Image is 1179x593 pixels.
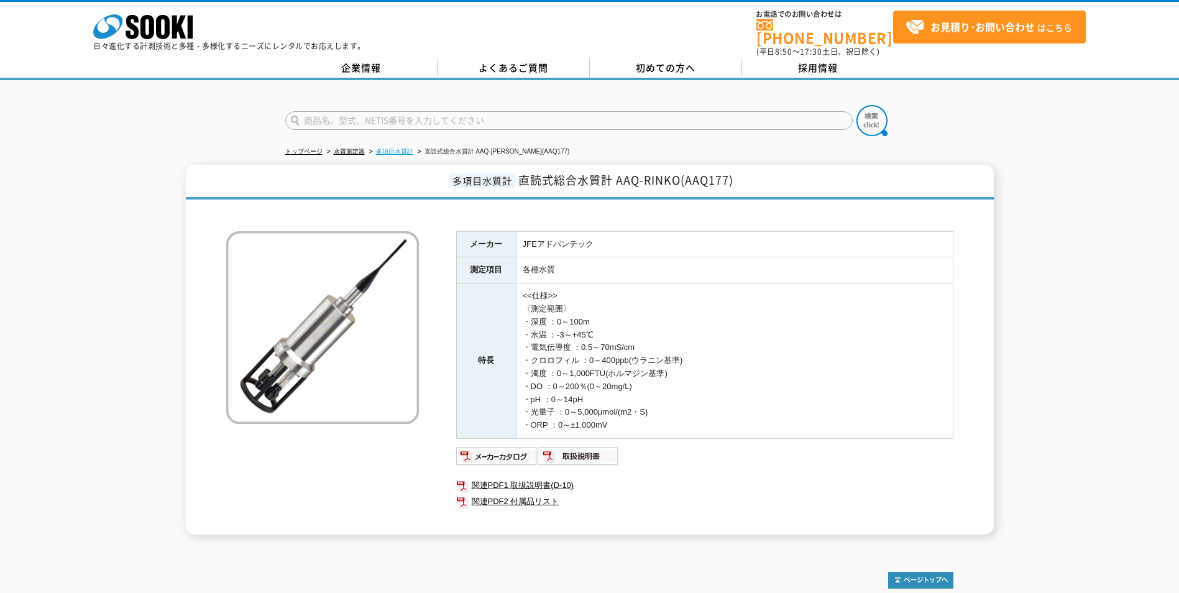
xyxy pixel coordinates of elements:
[893,11,1086,44] a: お見積り･お問い合わせはこちら
[456,494,953,510] a: 関連PDF2 付属品リスト
[415,145,570,159] li: 直読式総合水質計 AAQ-[PERSON_NAME](AAQ177)
[449,173,515,188] span: 多項目水質計
[376,148,413,155] a: 多項目水質計
[888,572,953,589] img: トップページへ
[456,477,953,494] a: 関連PDF1 取扱説明書(D-10)
[285,59,438,78] a: 企業情報
[456,283,516,439] th: 特長
[456,257,516,283] th: 測定項目
[226,231,419,424] img: 直読式総合水質計 AAQ-RINKO(AAQ177)
[636,61,695,75] span: 初めての方へ
[516,283,953,439] td: <<仕様>> 〈測定範囲〉 ・深度 ：0～100m ・水温 ：-3～+45℃ ・電気伝導度 ：0.5～70mS/cm ・クロロフィル ：0～400ppb(ウラニン基準) ・濁度 ：0～1,000...
[590,59,742,78] a: 初めての方へ
[775,46,792,57] span: 8:50
[756,46,879,57] span: (平日 ～ 土日、祝日除く)
[538,454,619,464] a: 取扱説明書
[456,231,516,257] th: メーカー
[518,172,733,188] span: 直読式総合水質計 AAQ-RINKO(AAQ177)
[742,59,894,78] a: 採用情報
[438,59,590,78] a: よくあるご質問
[93,42,365,50] p: 日々進化する計測技術と多種・多様化するニーズにレンタルでお応えします。
[800,46,822,57] span: 17:30
[856,105,888,136] img: btn_search.png
[930,19,1035,34] strong: お見積り･お問い合わせ
[538,446,619,466] img: 取扱説明書
[516,231,953,257] td: JFEアドバンテック
[906,18,1072,37] span: はこちら
[456,454,538,464] a: メーカーカタログ
[756,19,893,45] a: [PHONE_NUMBER]
[285,111,853,130] input: 商品名、型式、NETIS番号を入力してください
[334,148,365,155] a: 水質測定器
[516,257,953,283] td: 各種水質
[756,11,893,18] span: お電話でのお問い合わせは
[285,148,323,155] a: トップページ
[456,446,538,466] img: メーカーカタログ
